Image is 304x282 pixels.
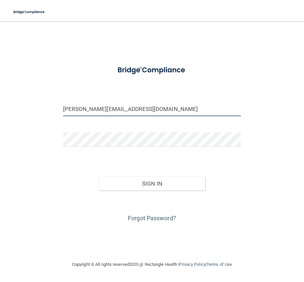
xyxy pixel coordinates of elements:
[207,262,232,267] a: Terms of Use
[63,101,241,116] input: Email
[10,5,49,19] img: bridge_compliance_login_screen.278c3ca4.svg
[31,254,273,275] div: Copyright © All rights reserved 2025 @ Rectangle Health | |
[179,262,205,267] a: Privacy Policy
[128,215,176,222] a: Forgot Password?
[110,61,194,80] img: bridge_compliance_login_screen.278c3ca4.svg
[99,176,206,191] button: Sign In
